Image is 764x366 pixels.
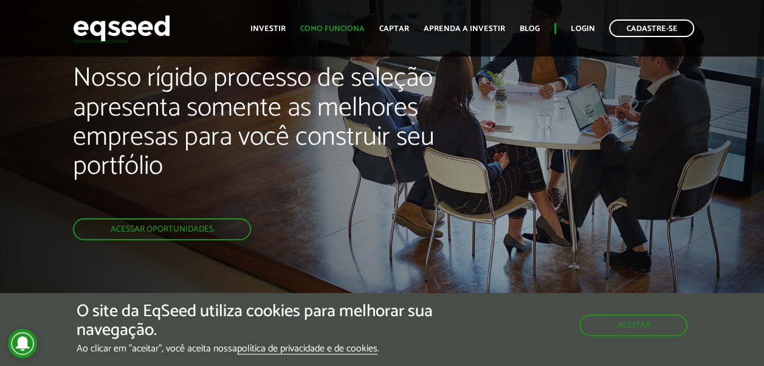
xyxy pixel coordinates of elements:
img: EqSeed [73,12,170,44]
a: Login [571,25,594,33]
h2: Nosso rígido processo de seleção apresenta somente as melhores empresas para você construir seu p... [73,64,437,218]
a: Investir [250,25,286,33]
a: Blog [520,25,540,33]
h5: O site da EqSeed utiliza cookies para melhorar sua navegação. [77,302,443,340]
a: Acessar oportunidades [73,218,251,240]
a: política de privacidade e de cookies [237,344,377,354]
a: Captar [379,25,409,33]
a: Cadastre-se [609,19,694,37]
button: Aceitar [579,314,687,336]
p: Ao clicar em "aceitar", você aceita nossa . [77,343,443,354]
a: Como funciona [300,25,365,33]
a: Aprenda a investir [424,25,505,33]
